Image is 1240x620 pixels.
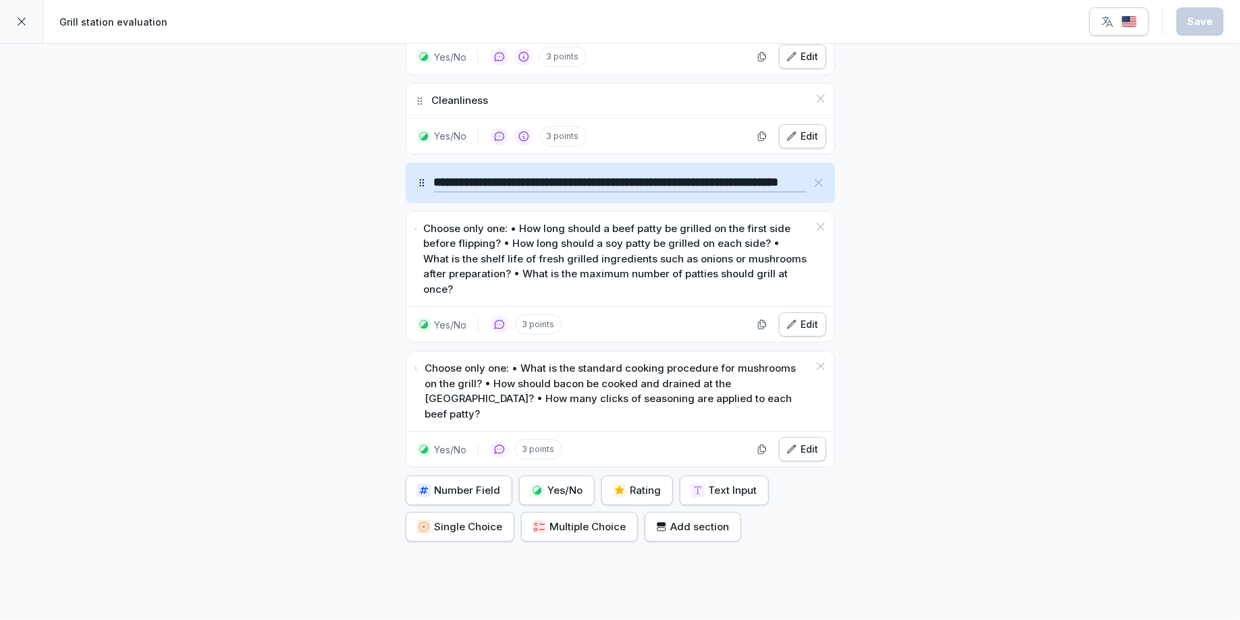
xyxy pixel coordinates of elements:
[779,312,826,337] button: Edit
[515,314,562,335] p: 3 points
[613,483,662,498] div: Rating
[1187,14,1213,29] div: Save
[601,476,673,505] button: Rating
[533,519,626,534] div: Multiple Choice
[786,442,819,457] div: Edit
[515,439,562,459] p: 3 points
[406,512,514,542] button: Single Choice
[656,519,730,534] div: Add section
[519,476,595,505] button: Yes/No
[779,124,826,148] button: Edit
[435,50,467,64] p: Yes/No
[417,519,503,534] div: Single Choice
[786,49,819,64] div: Edit
[521,512,638,542] button: Multiple Choice
[435,129,467,143] p: Yes/No
[417,483,501,498] div: Number Field
[691,483,757,498] div: Text Input
[432,93,489,109] p: Cleanliness
[539,126,587,146] p: 3 points
[424,221,809,298] p: Choose only one: • How long should a beef patty be grilled on the first side before flipping? • H...
[1121,16,1137,28] img: us.svg
[539,47,587,67] p: 3 points
[786,129,819,144] div: Edit
[435,443,467,457] p: Yes/No
[680,476,769,505] button: Text Input
[531,483,583,498] div: Yes/No
[786,317,819,332] div: Edit
[645,512,741,542] button: Add section
[779,45,826,69] button: Edit
[1177,7,1224,36] button: Save
[406,476,512,505] button: Number Field
[59,15,167,29] p: Grill station evaluation
[779,437,826,461] button: Edit
[425,361,808,422] p: Choose only one: • What is the standard cooking procedure for mushrooms on the grill? • How shoul...
[435,318,467,332] p: Yes/No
